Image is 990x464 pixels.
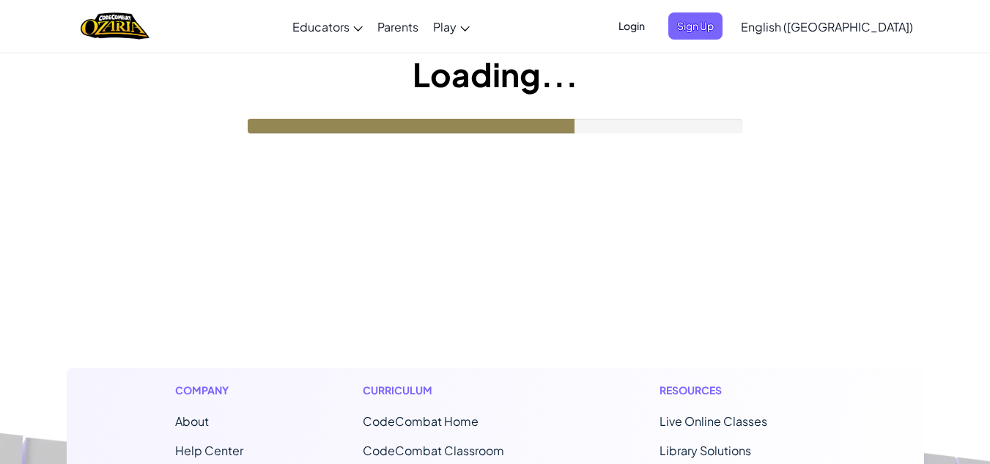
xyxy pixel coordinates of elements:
[741,19,913,34] span: English ([GEOGRAPHIC_DATA])
[175,413,209,429] a: About
[285,7,370,46] a: Educators
[660,413,767,429] a: Live Online Classes
[292,19,350,34] span: Educators
[81,11,149,41] img: Home
[610,12,654,40] button: Login
[175,443,243,458] a: Help Center
[370,7,426,46] a: Parents
[363,413,479,429] span: CodeCombat Home
[734,7,920,46] a: English ([GEOGRAPHIC_DATA])
[363,443,504,458] a: CodeCombat Classroom
[433,19,457,34] span: Play
[426,7,477,46] a: Play
[175,383,243,398] h1: Company
[660,383,816,398] h1: Resources
[81,11,149,41] a: Ozaria by CodeCombat logo
[660,443,751,458] a: Library Solutions
[363,383,540,398] h1: Curriculum
[668,12,723,40] button: Sign Up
